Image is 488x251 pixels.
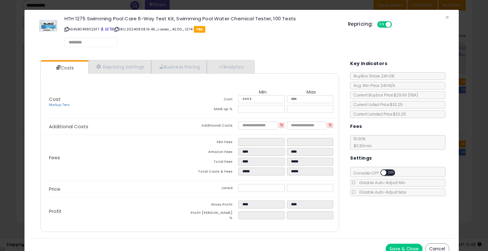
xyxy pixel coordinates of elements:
a: All offer listings [105,27,109,32]
span: FBA [194,26,206,33]
h5: Key Indicators [350,60,387,68]
a: BuyBox page [100,27,104,32]
th: Min [238,89,287,95]
h5: Settings [350,154,372,162]
img: 41KqGcS6zxL._SL60_.jpg [39,16,58,35]
td: FBA Fees [190,138,238,148]
td: Amazon Fees [190,148,238,158]
span: OFF [391,22,401,27]
td: Gross Profit [190,201,238,210]
p: ASIN: B09R81QSFT | SKU: 20240808.19.49_Lowes_42.00_1274 [64,24,338,34]
h5: Fees [350,122,362,130]
span: Current Landed Price: $32.25 [350,111,406,117]
p: Profit [44,209,190,214]
td: Listed [190,184,238,194]
span: BuyBox Share 24h: 0% [350,73,394,79]
span: OFF [386,170,396,175]
span: ON [378,22,386,27]
h3: HTH 1275 Swimming Pool Care 6-Way Test Kit, Swimming Pool Water Chemical Tester, 100 Tests [64,16,338,21]
span: 15.00 % [350,136,372,149]
a: Your listing only [110,27,113,32]
a: Business Pricing [151,60,207,73]
a: Repricing Settings [88,60,151,73]
td: Cost [190,95,238,105]
span: Consider CPT: [350,170,403,176]
p: Price [44,187,190,192]
p: Fees [44,155,190,160]
p: Cost [44,97,190,108]
p: Additional Costs [44,124,190,129]
a: Markup Tiers [49,102,70,107]
span: Current Buybox Price: [350,92,418,98]
span: × [445,13,449,22]
span: Avg. Win Price 24h: N/A [350,83,395,88]
a: Costs [41,62,88,74]
td: Mark up % [190,105,238,115]
span: Current Listed Price: $32.25 [350,102,403,107]
td: Additional Costs [190,122,238,131]
td: Profit [PERSON_NAME] % [190,210,238,222]
a: Analytics [207,60,254,73]
span: Disable Auto-Adjust Max [356,189,406,195]
th: Max [287,89,335,95]
span: ( FBA ) [408,92,418,98]
span: $0.30 min [350,143,372,149]
span: Disable Auto-Adjust Min [356,180,405,185]
span: $29.90 [394,92,418,98]
td: Total Fees [190,158,238,168]
h5: Repricing: [348,22,373,27]
td: Total Costs & Fees [190,168,238,177]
